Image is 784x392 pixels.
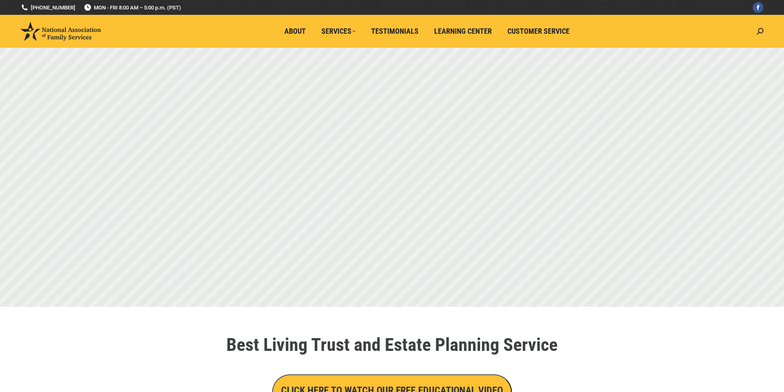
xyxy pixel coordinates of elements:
[502,23,575,39] a: Customer Service
[21,22,101,41] img: National Association of Family Services
[507,27,570,36] span: Customer Service
[321,27,356,36] span: Services
[753,2,763,13] a: Facebook page opens in new window
[284,27,306,36] span: About
[434,27,492,36] span: Learning Center
[371,27,419,36] span: Testimonials
[365,23,424,39] a: Testimonials
[279,23,312,39] a: About
[428,23,498,39] a: Learning Center
[84,4,181,12] span: MON - FRI 8:00 AM – 5:00 p.m. (PST)
[21,4,75,12] a: [PHONE_NUMBER]
[162,336,623,354] h1: Best Living Trust and Estate Planning Service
